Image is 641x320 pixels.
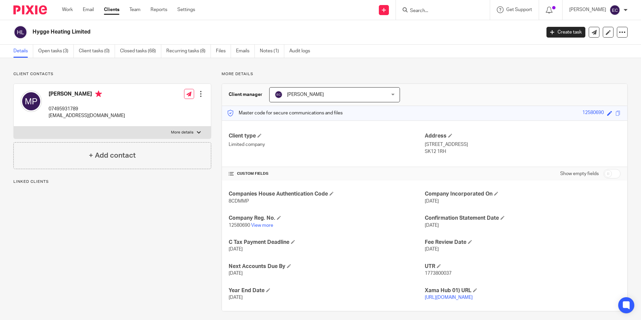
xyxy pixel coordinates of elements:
span: [DATE] [229,295,243,300]
a: Closed tasks (68) [120,45,161,58]
p: [EMAIL_ADDRESS][DOMAIN_NAME] [49,112,125,119]
i: Primary [95,91,102,97]
span: 1773800037 [425,271,452,276]
a: Client tasks (0) [79,45,115,58]
span: [DATE] [425,223,439,228]
a: Reports [151,6,167,13]
a: Files [216,45,231,58]
img: svg%3E [275,91,283,99]
p: Client contacts [13,71,211,77]
h4: Companies House Authentication Code [229,191,424,198]
div: 12580690 [582,109,604,117]
img: svg%3E [20,91,42,112]
h4: CUSTOM FIELDS [229,171,424,176]
img: svg%3E [13,25,27,39]
p: More details [222,71,628,77]
a: Emails [236,45,255,58]
input: Search [409,8,470,14]
a: Email [83,6,94,13]
p: 07495931789 [49,106,125,112]
p: Linked clients [13,179,211,184]
a: Create task [546,27,585,38]
h4: UTR [425,263,621,270]
p: [PERSON_NAME] [569,6,606,13]
p: [STREET_ADDRESS] [425,141,621,148]
span: [DATE] [425,247,439,252]
h2: Hygge Heating Limited [33,29,435,36]
h4: + Add contact [89,150,136,161]
h4: Company Reg. No. [229,215,424,222]
a: Team [129,6,140,13]
a: Clients [104,6,119,13]
a: Notes (1) [260,45,284,58]
h4: Client type [229,132,424,140]
h4: Xama Hub 01) URL [425,287,621,294]
h4: Fee Review Date [425,239,621,246]
a: Recurring tasks (8) [166,45,211,58]
h4: Confirmation Statement Date [425,215,621,222]
span: 12580690 [229,223,250,228]
a: Open tasks (3) [38,45,74,58]
span: [DATE] [425,199,439,204]
a: Details [13,45,33,58]
a: [URL][DOMAIN_NAME] [425,295,473,300]
span: [PERSON_NAME] [287,92,324,97]
a: Audit logs [289,45,315,58]
img: Pixie [13,5,47,14]
a: Work [62,6,73,13]
p: More details [171,130,193,135]
label: Show empty fields [560,170,599,177]
h4: Next Accounts Due By [229,263,424,270]
h4: Year End Date [229,287,424,294]
h4: Address [425,132,621,140]
span: [DATE] [229,271,243,276]
a: View more [251,223,273,228]
span: 8CDMMP [229,199,249,204]
span: Get Support [506,7,532,12]
h3: Client manager [229,91,263,98]
a: Settings [177,6,195,13]
p: Limited company [229,141,424,148]
p: SK12 1RH [425,148,621,155]
h4: C Tax Payment Deadline [229,239,424,246]
img: svg%3E [609,5,620,15]
h4: Company Incorporated On [425,191,621,198]
span: [DATE] [229,247,243,252]
h4: [PERSON_NAME] [49,91,125,99]
p: Master code for secure communications and files [227,110,343,116]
